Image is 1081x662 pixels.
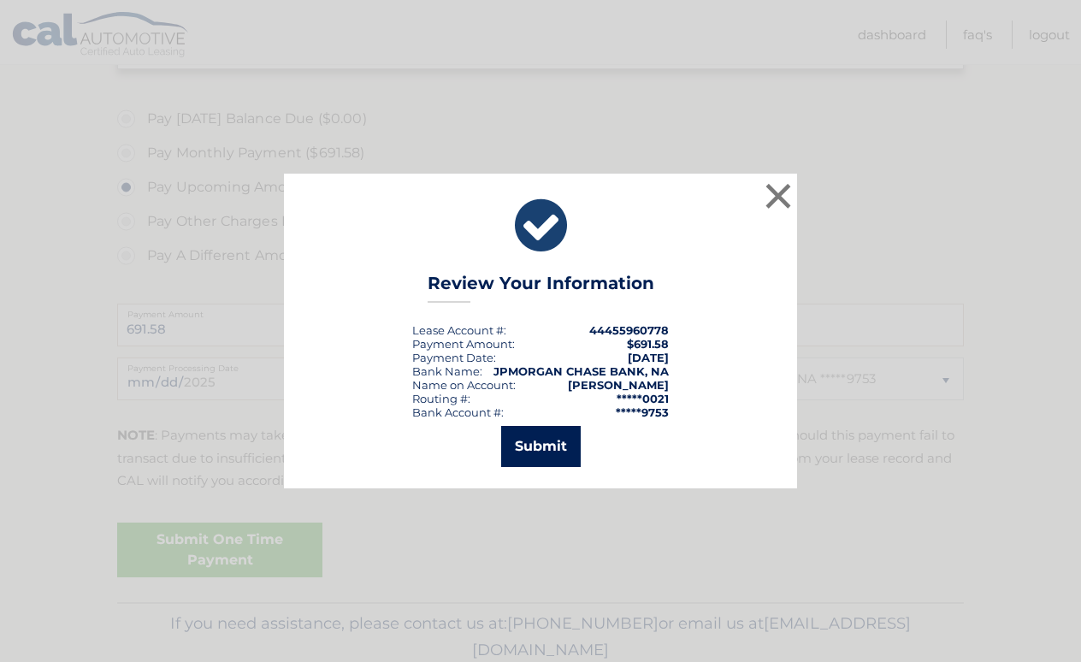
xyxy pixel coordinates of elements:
[412,351,493,364] span: Payment Date
[627,337,669,351] span: $691.58
[493,364,669,378] strong: JPMORGAN CHASE BANK, NA
[568,378,669,392] strong: [PERSON_NAME]
[589,323,669,337] strong: 44455960778
[628,351,669,364] span: [DATE]
[412,351,496,364] div: :
[412,392,470,405] div: Routing #:
[428,273,654,303] h3: Review Your Information
[412,364,482,378] div: Bank Name:
[501,426,581,467] button: Submit
[412,405,504,419] div: Bank Account #:
[412,323,506,337] div: Lease Account #:
[412,337,515,351] div: Payment Amount:
[412,378,516,392] div: Name on Account:
[761,179,795,213] button: ×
